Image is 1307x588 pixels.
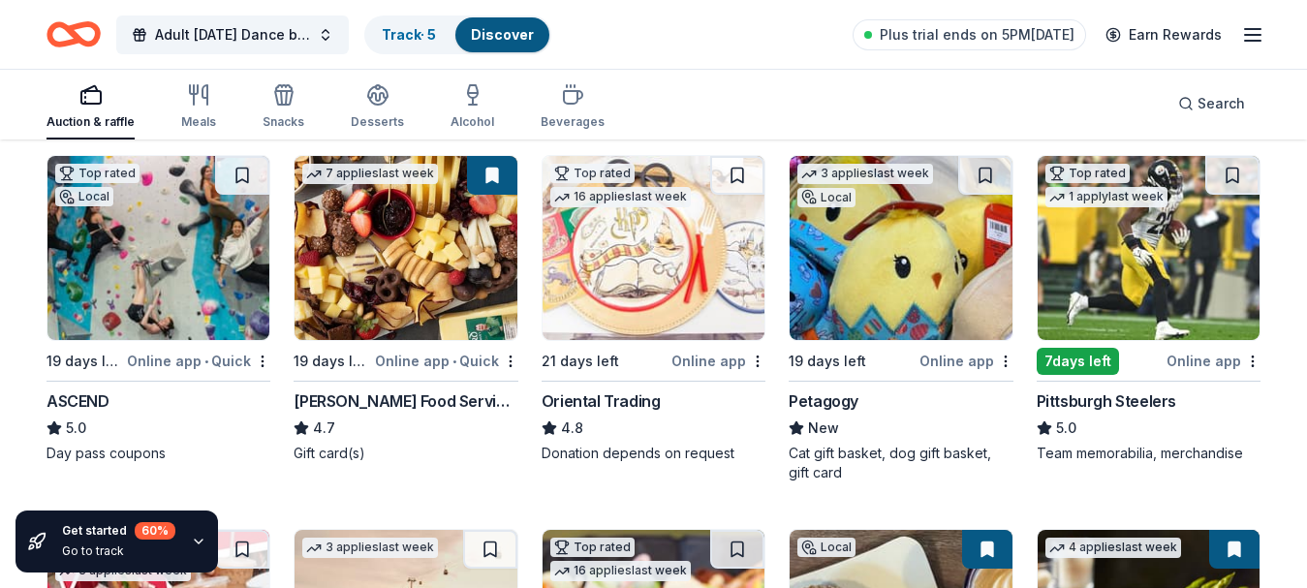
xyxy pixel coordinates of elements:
div: 16 applies last week [550,561,691,581]
img: Image for Pittsburgh Steelers [1038,156,1260,340]
div: 16 applies last week [550,187,691,207]
div: Alcohol [451,114,494,130]
div: 3 applies last week [302,538,438,558]
div: Desserts [351,114,404,130]
a: Image for ASCENDTop ratedLocal19 days leftOnline app•QuickASCEND5.0Day pass coupons [47,155,270,463]
span: 5.0 [1056,417,1076,440]
span: • [452,354,456,369]
div: Beverages [541,114,605,130]
a: Earn Rewards [1094,17,1233,52]
div: Get started [62,522,175,540]
span: 4.7 [313,417,335,440]
div: Top rated [55,164,140,183]
div: Online app [671,349,765,373]
img: Image for Gordon Food Service Store [295,156,516,340]
button: Adult [DATE] Dance benefiting Light Up Hope [116,15,349,54]
div: 19 days left [789,350,866,373]
div: 60 % [135,522,175,540]
div: Local [797,188,856,207]
div: Meals [181,114,216,130]
div: 19 days left [47,350,123,373]
div: Donation depends on request [542,444,765,463]
button: Search [1163,84,1260,123]
div: 21 days left [542,350,619,373]
a: Home [47,12,101,57]
div: Gift card(s) [294,444,517,463]
img: Image for Oriental Trading [543,156,764,340]
img: Image for ASCEND [47,156,269,340]
div: Oriental Trading [542,389,661,413]
div: 7 days left [1037,348,1119,375]
span: New [808,417,839,440]
button: Snacks [263,76,304,139]
span: 5.0 [66,417,86,440]
a: Image for Gordon Food Service Store7 applieslast week19 days leftOnline app•Quick[PERSON_NAME] Fo... [294,155,517,463]
div: Snacks [263,114,304,130]
button: Meals [181,76,216,139]
div: 4 applies last week [1045,538,1181,558]
button: Alcohol [451,76,494,139]
span: Plus trial ends on 5PM[DATE] [880,23,1074,46]
span: Adult [DATE] Dance benefiting Light Up Hope [155,23,310,46]
div: 1 apply last week [1045,187,1167,207]
div: Auction & raffle [47,114,135,130]
img: Image for Petagogy [790,156,1011,340]
div: 3 applies last week [797,164,933,184]
span: • [204,354,208,369]
button: Track· 5Discover [364,15,551,54]
div: Online app [919,349,1013,373]
button: Beverages [541,76,605,139]
div: ASCEND [47,389,109,413]
a: Image for Oriental TradingTop rated16 applieslast week21 days leftOnline appOriental Trading4.8Do... [542,155,765,463]
button: Desserts [351,76,404,139]
div: Online app Quick [127,349,270,373]
a: Image for Petagogy3 applieslast weekLocal19 days leftOnline appPetagogyNewCat gift basket, dog gi... [789,155,1012,482]
div: Local [55,187,113,206]
div: Local [797,538,856,557]
button: Auction & raffle [47,76,135,139]
div: Go to track [62,543,175,559]
a: Plus trial ends on 5PM[DATE] [853,19,1086,50]
div: Day pass coupons [47,444,270,463]
div: 7 applies last week [302,164,438,184]
div: Online app [1167,349,1260,373]
div: Pittsburgh Steelers [1037,389,1176,413]
span: Search [1198,92,1245,115]
div: Top rated [550,538,635,557]
span: 4.8 [561,417,583,440]
div: Top rated [1045,164,1130,183]
div: 19 days left [294,350,370,373]
div: Cat gift basket, dog gift basket, gift card [789,444,1012,482]
a: Image for Pittsburgh SteelersTop rated1 applylast week7days leftOnline appPittsburgh Steelers5.0T... [1037,155,1260,463]
div: Online app Quick [375,349,518,373]
a: Track· 5 [382,26,436,43]
div: Petagogy [789,389,858,413]
div: Team memorabilia, merchandise [1037,444,1260,463]
div: Top rated [550,164,635,183]
div: [PERSON_NAME] Food Service Store [294,389,517,413]
a: Discover [471,26,534,43]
